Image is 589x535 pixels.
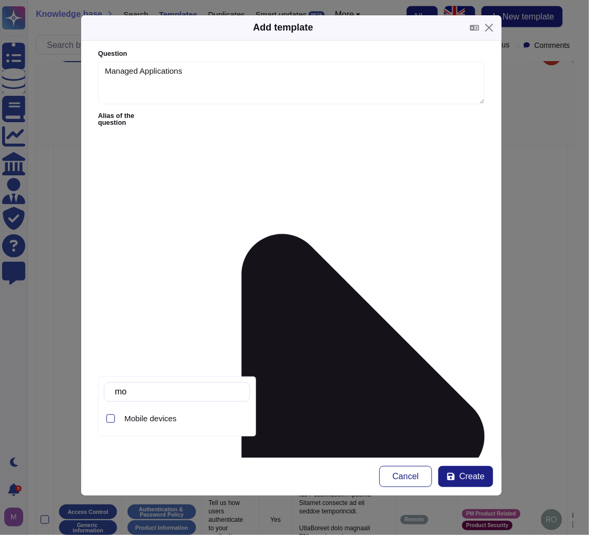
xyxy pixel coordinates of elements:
label: Question [98,51,485,57]
div: Mobile devices [120,407,250,431]
span: Mobile devices [124,414,176,423]
button: Close [481,19,497,36]
div: Add template [253,21,313,35]
div: Mobile devices [124,414,246,423]
button: Create [438,466,493,487]
span: Cancel [392,472,419,481]
button: Cancel [379,466,432,487]
span: Create [459,472,485,481]
textarea: Managed Applications [98,62,485,105]
input: Search by keywords [110,383,250,401]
